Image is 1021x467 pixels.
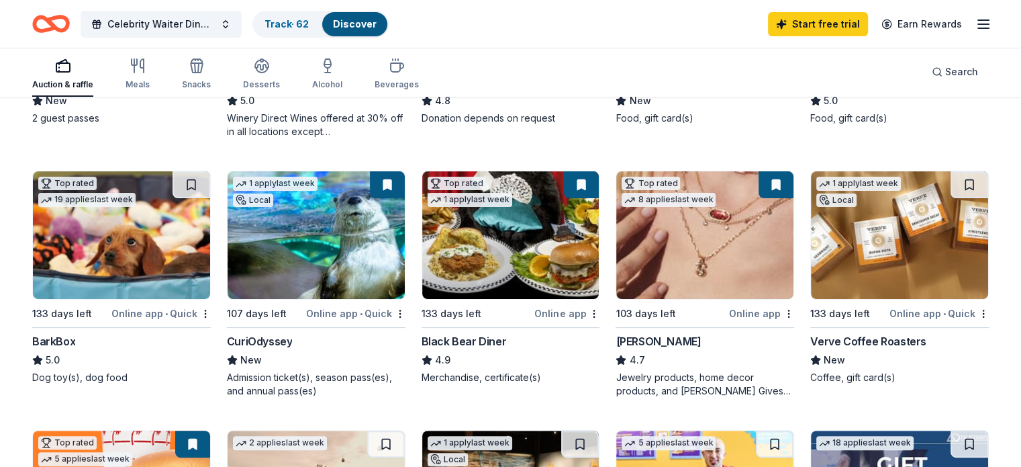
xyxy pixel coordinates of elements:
div: Local [816,194,857,207]
a: Image for Verve Coffee Roasters1 applylast weekLocal133 days leftOnline app•QuickVerve Coffee Roa... [810,171,989,384]
a: Earn Rewards [873,12,970,36]
button: Meals [126,52,150,97]
div: Top rated [428,177,486,190]
span: New [824,352,845,368]
button: Beverages [375,52,419,97]
div: Winery Direct Wines offered at 30% off in all locations except [GEOGRAPHIC_DATA], [GEOGRAPHIC_DAT... [227,112,405,138]
div: Coffee, gift card(s) [810,371,989,384]
div: Online app Quick [111,305,211,322]
span: 5.0 [46,352,60,368]
div: Donation depends on request [422,112,600,125]
div: Online app [534,305,599,322]
div: Food, gift card(s) [810,112,989,125]
div: Local [233,194,273,207]
img: Image for BarkBox [33,171,210,299]
div: Jewelry products, home decor products, and [PERSON_NAME] Gives Back event in-store or online (or ... [616,371,794,398]
div: Verve Coffee Roasters [810,333,926,349]
div: 2 applies last week [233,436,327,450]
div: Top rated [38,177,97,190]
button: Auction & raffle [32,52,93,97]
span: Celebrity Waiter Dinner [107,16,215,32]
img: Image for Kendra Scott [616,171,793,299]
div: BarkBox [32,333,75,349]
button: Desserts [243,52,280,97]
span: • [165,308,168,319]
a: Image for CuriOdyssey1 applylast weekLocal107 days leftOnline app•QuickCuriOdysseyNewAdmission ti... [227,171,405,398]
div: 103 days left [616,306,675,322]
div: Online app Quick [306,305,405,322]
div: Beverages [375,79,419,90]
span: 4.7 [629,352,644,368]
span: New [46,93,67,109]
div: Food, gift card(s) [616,112,794,125]
a: Image for BarkBoxTop rated19 applieslast week133 days leftOnline app•QuickBarkBox5.0Dog toy(s), d... [32,171,211,384]
a: Image for Kendra ScottTop rated8 applieslast week103 days leftOnline app[PERSON_NAME]4.7Jewelry p... [616,171,794,398]
span: 5.0 [824,93,838,109]
div: Top rated [38,436,97,450]
a: Home [32,8,70,40]
button: Celebrity Waiter Dinner [81,11,242,38]
div: 1 apply last week [816,177,901,191]
div: Meals [126,79,150,90]
div: Top rated [622,177,680,190]
span: • [943,308,946,319]
div: 133 days left [422,306,481,322]
div: 1 apply last week [428,193,512,207]
div: Auction & raffle [32,79,93,90]
div: 18 applies last week [816,436,914,450]
div: Online app Quick [889,305,989,322]
div: 1 apply last week [233,177,318,191]
div: 5 applies last week [622,436,716,450]
div: 133 days left [810,306,870,322]
div: Alcohol [312,79,342,90]
div: Desserts [243,79,280,90]
div: 19 applies last week [38,193,136,207]
span: New [629,93,650,109]
span: 5.0 [240,93,254,109]
span: New [240,352,262,368]
div: [PERSON_NAME] [616,333,701,349]
a: Start free trial [768,12,868,36]
div: 2 guest passes [32,112,211,125]
div: Online app [729,305,794,322]
span: Search [945,64,978,80]
span: 4.9 [435,352,450,368]
div: Merchandise, certificate(s) [422,371,600,384]
button: Track· 62Discover [252,11,389,38]
div: 107 days left [227,306,287,322]
div: Snacks [182,79,211,90]
div: 133 days left [32,306,92,322]
div: Dog toy(s), dog food [32,371,211,384]
button: Alcohol [312,52,342,97]
button: Snacks [182,52,211,97]
div: CuriOdyssey [227,333,293,349]
button: Search [921,58,989,85]
div: Admission ticket(s), season pass(es), and annual pass(es) [227,371,405,398]
img: Image for Black Bear Diner [422,171,599,299]
div: Local [428,453,468,466]
div: Black Bear Diner [422,333,507,349]
a: Discover [333,18,377,30]
div: 8 applies last week [622,193,716,207]
a: Image for Black Bear DinerTop rated1 applylast week133 days leftOnline appBlack Bear Diner4.9Merc... [422,171,600,384]
div: 1 apply last week [428,436,512,450]
span: 4.8 [435,93,450,109]
img: Image for CuriOdyssey [228,171,405,299]
div: 5 applies last week [38,452,132,466]
a: Track· 62 [264,18,309,30]
span: • [360,308,362,319]
img: Image for Verve Coffee Roasters [811,171,988,299]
